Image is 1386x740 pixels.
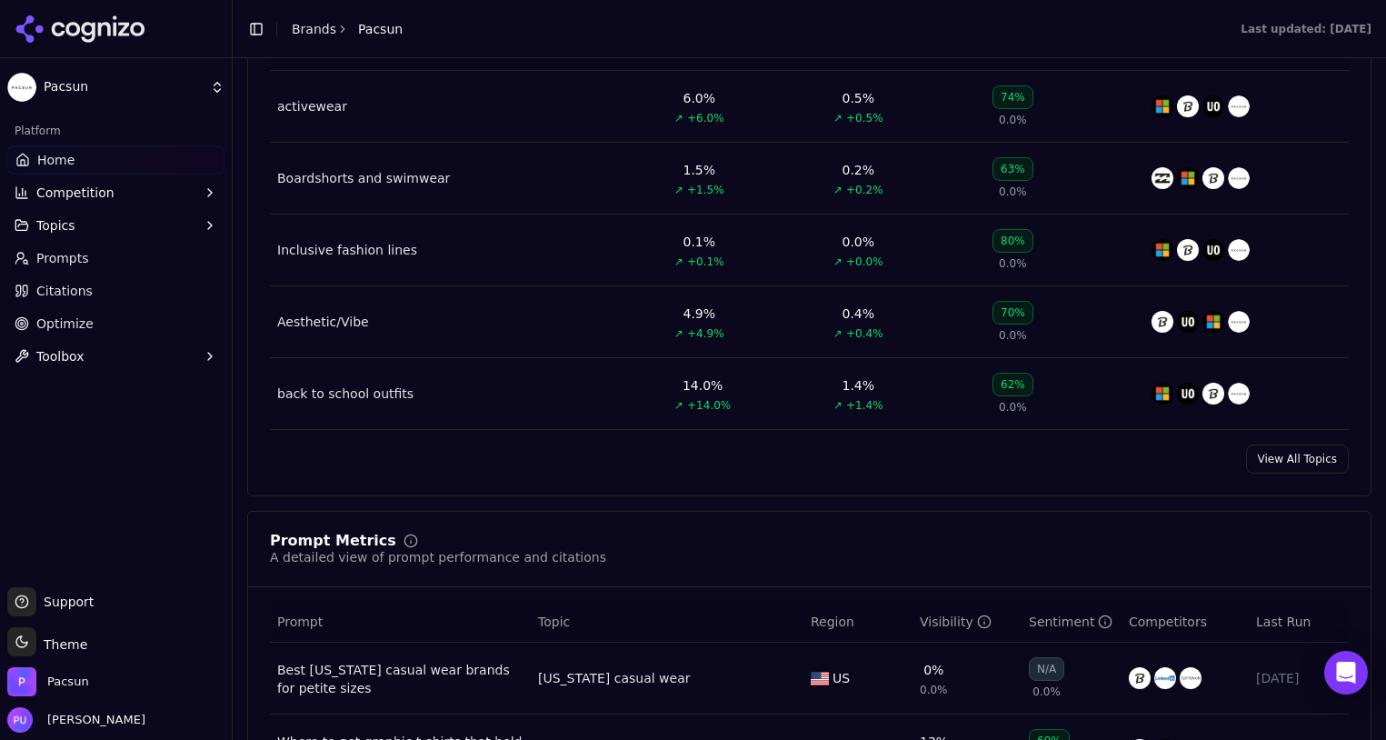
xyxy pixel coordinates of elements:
[912,602,1022,643] th: brandMentionRate
[992,85,1033,109] div: 74%
[843,161,875,179] div: 0.2%
[674,398,683,413] span: ↗
[1177,311,1199,333] img: urban outfitters
[833,255,843,269] span: ↗
[1228,167,1250,189] img: pacsun
[846,183,883,197] span: +0.2%
[277,169,450,187] a: Boardshorts and swimwear
[358,20,403,38] span: Pacsun
[687,326,724,341] span: +4.9%
[683,161,716,179] div: 1.5%
[292,20,403,38] nav: breadcrumb
[683,305,716,323] div: 4.9%
[1202,167,1224,189] img: uniqlo
[277,661,523,697] a: Best [US_STATE] casual wear brands for petite sizes
[1324,651,1368,695] div: Open Intercom Messenger
[1029,613,1112,631] div: Sentiment
[833,183,843,197] span: ↗
[36,315,94,333] span: Optimize
[277,613,323,631] span: Prompt
[811,672,829,685] img: US flag
[1029,657,1064,681] div: N/A
[1122,602,1249,643] th: Competitors
[833,669,850,687] span: US
[999,185,1027,199] span: 0.0%
[538,613,570,631] span: Topic
[674,326,683,341] span: ↗
[277,313,369,331] a: Aesthetic/Vibe
[1256,669,1341,687] div: [DATE]
[1228,95,1250,117] img: pacsun
[999,328,1027,343] span: 0.0%
[683,233,716,251] div: 0.1%
[1249,602,1349,643] th: Last Run
[923,661,943,679] div: 0%
[1228,311,1250,333] img: pacsun
[36,249,89,267] span: Prompts
[992,373,1033,396] div: 62%
[1228,383,1250,405] img: pacsun
[1152,383,1173,405] img: h&m
[687,183,724,197] span: +1.5%
[44,79,203,95] span: Pacsun
[1152,311,1173,333] img: uniqlo
[36,184,115,202] span: Competition
[277,241,417,259] a: Inclusive fashion lines
[270,602,531,643] th: Prompt
[1202,95,1224,117] img: urban outfitters
[37,151,75,169] span: Home
[270,548,606,566] div: A detailed view of prompt performance and citations
[1022,602,1122,643] th: sentiment
[999,113,1027,127] span: 0.0%
[811,613,854,631] span: Region
[538,669,691,687] a: [US_STATE] casual wear
[1256,613,1311,631] span: Last Run
[1177,95,1199,117] img: uniqlo
[1032,685,1061,699] span: 0.0%
[7,667,36,696] img: Pacsun
[7,707,145,733] button: Open user button
[846,111,883,125] span: +0.5%
[270,30,1349,430] div: Data table
[7,667,89,696] button: Open organization switcher
[277,385,414,403] a: back to school outfits
[992,157,1033,181] div: 63%
[1152,167,1173,189] img: billabong
[1202,311,1224,333] img: h&m
[843,89,875,107] div: 0.5%
[674,183,683,197] span: ↗
[270,534,396,548] div: Prompt Metrics
[833,398,843,413] span: ↗
[992,229,1033,253] div: 80%
[687,255,724,269] span: +0.1%
[7,309,224,338] a: Optimize
[999,256,1027,271] span: 0.0%
[36,593,94,611] span: Support
[687,111,724,125] span: +6.0%
[1152,239,1173,261] img: h&m
[7,707,33,733] img: Pablo Uribe
[531,602,803,643] th: Topic
[1180,667,1202,689] img: cotton on
[846,398,883,413] span: +1.4%
[843,305,875,323] div: 0.4%
[1154,667,1176,689] img: brandy melville
[920,613,992,631] div: Visibility
[7,178,224,207] button: Competition
[687,398,731,413] span: +14.0%
[833,326,843,341] span: ↗
[36,637,87,652] span: Theme
[277,97,347,115] div: activewear
[7,73,36,102] img: Pacsun
[1129,667,1151,689] img: uniqlo
[843,376,875,395] div: 1.4%
[1177,239,1199,261] img: uniqlo
[683,89,716,107] div: 6.0%
[992,301,1033,325] div: 70%
[999,400,1027,415] span: 0.0%
[1202,383,1224,405] img: uniqlo
[1177,167,1199,189] img: h&m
